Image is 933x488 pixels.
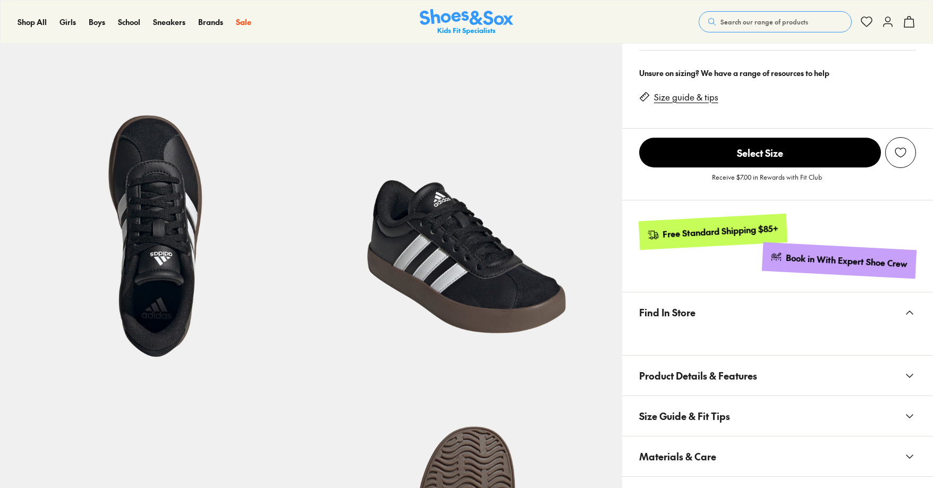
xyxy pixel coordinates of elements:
[622,436,933,476] button: Materials & Care
[153,16,185,28] a: Sneakers
[622,396,933,436] button: Size Guide & Fit Tips
[786,252,908,270] div: Book in With Expert Shoe Crew
[118,16,140,27] span: School
[639,68,916,79] div: Unsure on sizing? We have a range of resources to help
[712,172,822,191] p: Receive $7.00 in Rewards with Fit Club
[622,356,933,396] button: Product Details & Features
[60,16,76,28] a: Girls
[198,16,223,27] span: Brands
[654,91,718,103] a: Size guide & tips
[198,16,223,28] a: Brands
[236,16,251,27] span: Sale
[639,441,716,472] span: Materials & Care
[420,9,513,35] img: SNS_Logo_Responsive.svg
[885,137,916,168] button: Add to Wishlist
[662,223,778,240] div: Free Standard Shipping $85+
[720,17,808,27] span: Search our range of products
[699,11,852,32] button: Search our range of products
[89,16,105,28] a: Boys
[18,16,47,27] span: Shop All
[639,137,881,168] button: Select Size
[236,16,251,28] a: Sale
[311,62,622,373] img: 7-548217_1
[18,16,47,28] a: Shop All
[153,16,185,27] span: Sneakers
[762,242,917,279] a: Book in With Expert Shoe Crew
[89,16,105,27] span: Boys
[622,292,933,332] button: Find In Store
[638,214,787,250] a: Free Standard Shipping $85+
[639,138,881,167] span: Select Size
[639,400,730,432] span: Size Guide & Fit Tips
[639,332,916,342] iframe: Find in Store
[60,16,76,27] span: Girls
[118,16,140,28] a: School
[420,9,513,35] a: Shoes & Sox
[639,360,757,391] span: Product Details & Features
[639,297,695,328] span: Find In Store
